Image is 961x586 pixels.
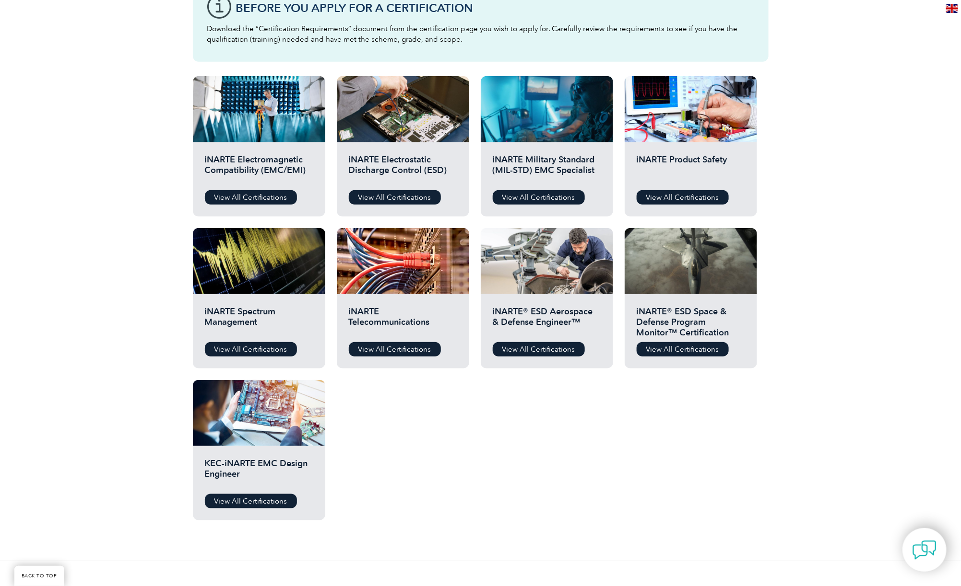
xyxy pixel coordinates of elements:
[493,342,585,356] a: View All Certifications
[205,342,297,356] a: View All Certifications
[14,566,64,586] a: BACK TO TOP
[205,190,297,205] a: View All Certifications
[205,154,313,183] h2: iNARTE Electromagnetic Compatibility (EMC/EMI)
[349,154,457,183] h2: iNARTE Electrostatic Discharge Control (ESD)
[637,190,729,205] a: View All Certifications
[493,154,601,183] h2: iNARTE Military Standard (MIL-STD) EMC Specialist
[637,342,729,356] a: View All Certifications
[349,342,441,356] a: View All Certifications
[349,190,441,205] a: View All Certifications
[349,306,457,335] h2: iNARTE Telecommunications
[205,494,297,508] a: View All Certifications
[236,2,754,14] h3: Before You Apply For a Certification
[637,154,745,183] h2: iNARTE Product Safety
[637,306,745,335] h2: iNARTE® ESD Space & Defense Program Monitor™ Certification
[913,538,937,562] img: contact-chat.png
[946,4,958,13] img: en
[493,306,601,335] h2: iNARTE® ESD Aerospace & Defense Engineer™
[207,23,754,45] p: Download the “Certification Requirements” document from the certification page you wish to apply ...
[493,190,585,205] a: View All Certifications
[205,458,313,487] h2: KEC-iNARTE EMC Design Engineer
[205,306,313,335] h2: iNARTE Spectrum Management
